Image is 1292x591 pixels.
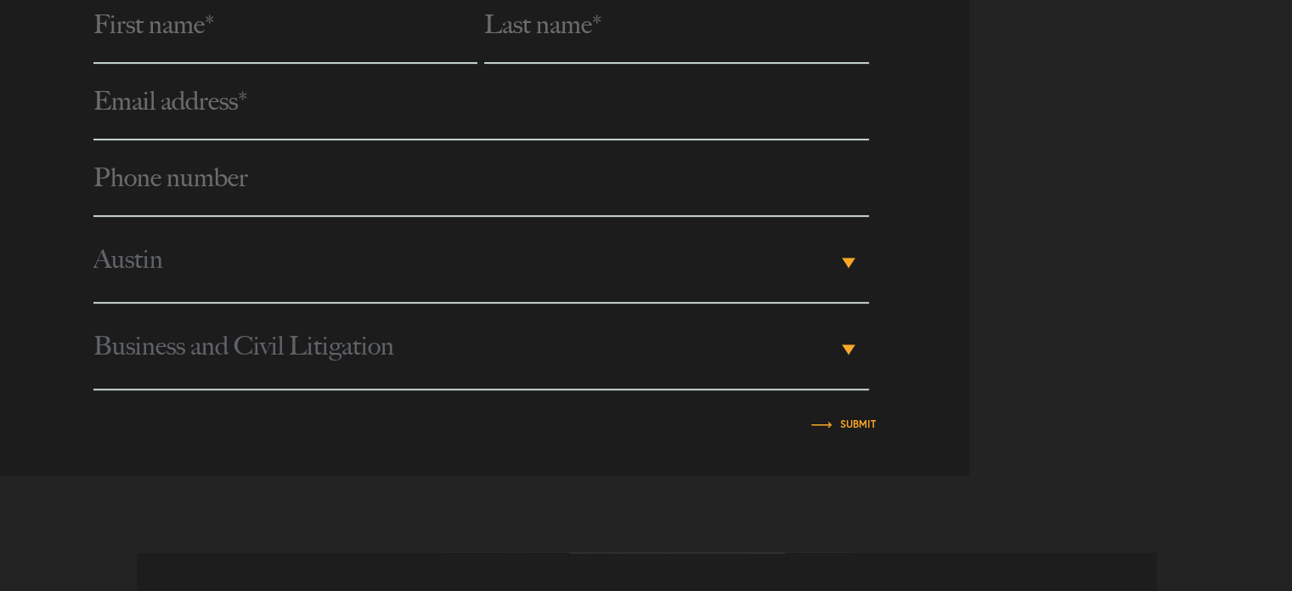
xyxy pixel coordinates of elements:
input: Submit [840,419,876,429]
b: ▾ [842,344,855,355]
input: Email address* [93,64,869,140]
input: Phone number [93,140,869,217]
b: ▾ [842,258,855,268]
span: Business and Civil Litigation [93,304,837,389]
span: Austin [93,217,837,302]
